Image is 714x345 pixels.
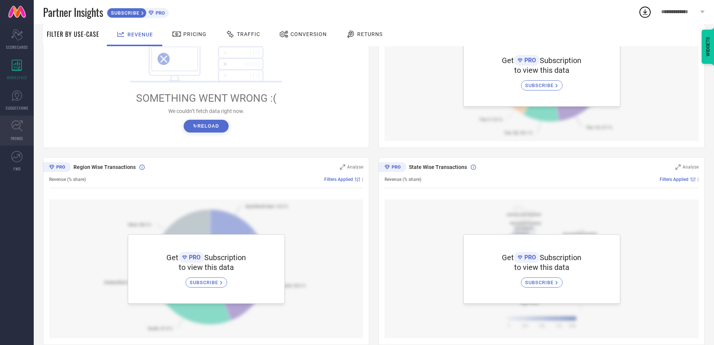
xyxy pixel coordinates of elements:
[43,162,71,173] div: Premium
[540,253,581,262] span: Subscription
[43,5,103,20] span: Partner Insights
[525,280,555,285] span: SUBSCRIBE
[502,56,514,65] span: Get
[127,32,153,38] span: Revenue
[409,164,467,170] span: State Wise Transactions
[179,263,234,272] span: to view this data
[290,31,327,37] span: Conversion
[184,120,228,133] button: ↻Reload
[514,66,569,75] span: to view this data
[357,31,383,37] span: Returns
[698,177,699,182] span: |
[522,57,536,64] span: PRO
[514,263,569,272] span: to view this data
[502,253,514,262] span: Get
[638,5,652,19] div: Open download list
[107,10,141,16] span: SUBSCRIBE
[675,164,681,170] svg: Zoom
[7,75,27,80] span: WORKSPACE
[204,253,246,262] span: Subscription
[347,164,363,170] span: Analyse
[362,177,363,182] span: |
[136,92,277,104] span: SOMETHING WENT WRONG :(
[522,254,536,261] span: PRO
[660,177,689,182] span: Filters Applied
[49,177,86,182] span: Revenue (% share)
[540,56,581,65] span: Subscription
[47,30,99,39] span: Filter By Use-Case
[6,105,28,111] span: SUGGESTIONS
[10,136,23,141] span: TRENDS
[237,31,260,37] span: Traffic
[525,83,555,88] span: SUBSCRIBE
[154,10,165,16] span: PRO
[13,166,21,172] span: FWD
[385,177,421,182] span: Revenue (% share)
[73,164,136,170] span: Region Wise Transactions
[340,164,345,170] svg: Zoom
[6,44,28,50] span: SCORECARDS
[379,162,406,173] div: Premium
[521,75,563,90] a: SUBSCRIBE
[168,108,244,114] span: We couldn’t fetch data right now.
[183,31,207,37] span: Pricing
[187,254,201,261] span: PRO
[166,253,178,262] span: Get
[683,164,699,170] span: Analyse
[190,280,220,285] span: SUBSCRIBE
[186,272,227,288] a: SUBSCRIBE
[324,177,353,182] span: Filters Applied
[521,272,563,288] a: SUBSCRIBE
[107,6,169,18] a: SUBSCRIBEPRO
